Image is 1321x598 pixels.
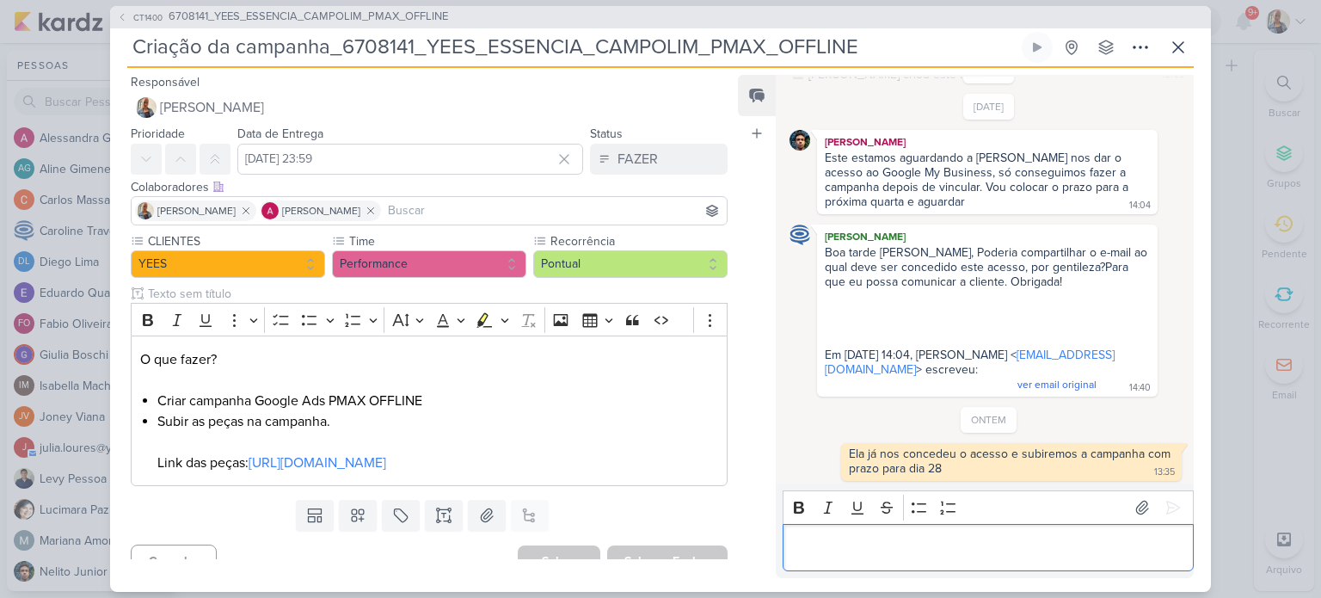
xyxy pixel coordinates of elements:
[347,232,526,250] label: Time
[825,348,1115,377] a: [EMAIL_ADDRESS][DOMAIN_NAME]
[131,250,325,278] button: YEES
[131,336,728,486] div: Editor editing area: main
[1154,465,1175,479] div: 13:35
[131,75,200,89] label: Responsável
[332,250,526,278] button: Performance
[237,126,323,141] label: Data de Entrega
[131,178,728,196] div: Colaboradores
[1017,379,1097,391] span: ver email original
[237,144,583,175] input: Select a date
[825,245,1151,391] span: Boa tarde [PERSON_NAME], Poderia compartilhar o e-mail ao qual deve ser concedido este acesso, po...
[261,202,279,219] img: Alessandra Gomes
[617,149,658,170] div: FAZER
[1129,199,1151,213] div: 14:04
[131,545,217,578] button: Cancelar
[157,391,718,411] li: Criar campanha Google Ads PMAX OFFLINE
[849,447,1174,476] div: Ela já nos concedeu o acesso e subiremos a campanha com prazo para dia 28
[783,490,1194,524] div: Editor toolbar
[157,203,236,219] span: [PERSON_NAME]
[533,250,728,278] button: Pontual
[144,285,728,303] input: Texto sem título
[157,411,718,473] li: Subir as peças na campanha. Link das peças:
[384,200,723,221] input: Buscar
[136,97,157,118] img: Iara Santos
[127,32,1018,63] input: Kard Sem Título
[825,151,1132,209] div: Este estamos aguardando a [PERSON_NAME] nos dar o acesso ao Google My Business, só conseguimos fa...
[282,203,360,219] span: [PERSON_NAME]
[160,97,264,118] span: [PERSON_NAME]
[820,228,1154,245] div: [PERSON_NAME]
[590,144,728,175] button: FAZER
[1030,40,1044,54] div: Ligar relógio
[783,524,1194,571] div: Editor editing area: main
[820,133,1154,151] div: [PERSON_NAME]
[131,126,185,141] label: Prioridade
[790,225,810,245] img: Caroline Traven De Andrade
[137,202,154,219] img: Iara Santos
[549,232,728,250] label: Recorrência
[131,92,728,123] button: [PERSON_NAME]
[146,232,325,250] label: CLIENTES
[590,126,623,141] label: Status
[249,454,386,472] a: [URL][DOMAIN_NAME]
[790,130,810,151] img: Nelito Junior
[1129,381,1151,395] div: 14:40
[131,303,728,336] div: Editor toolbar
[140,349,718,391] p: O que fazer?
